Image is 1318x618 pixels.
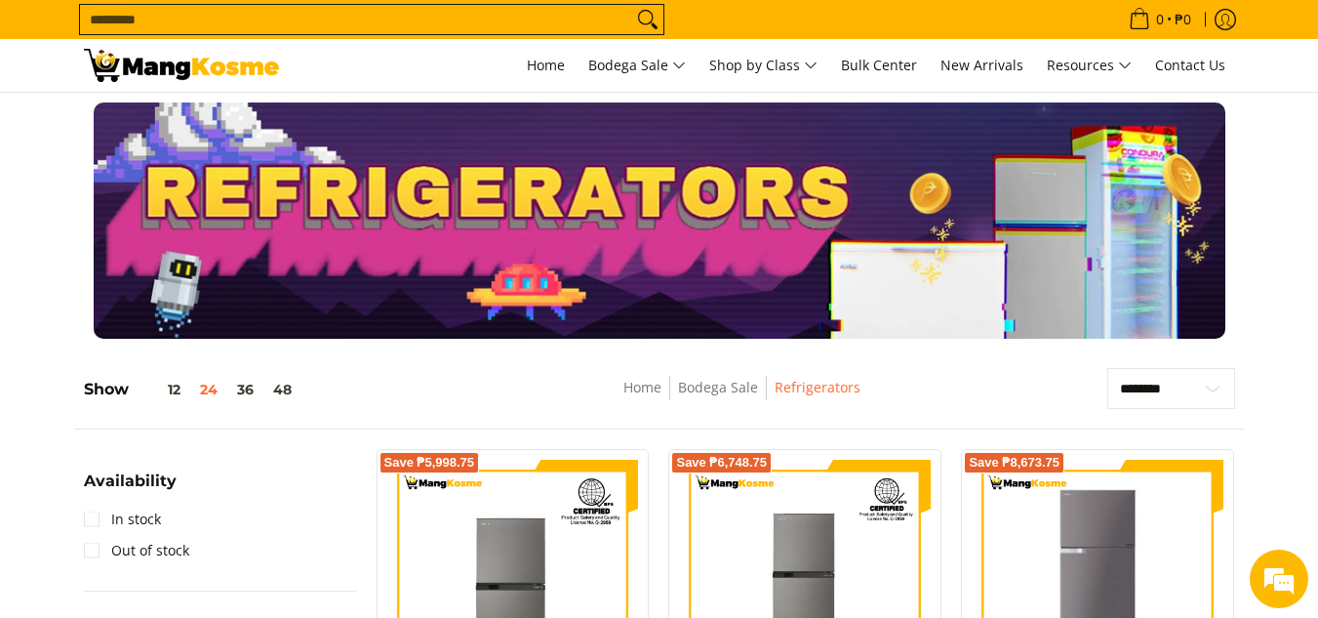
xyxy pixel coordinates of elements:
span: Bulk Center [841,56,917,74]
button: 12 [129,382,190,397]
nav: Main Menu [299,39,1235,92]
a: Home [623,378,661,396]
span: ₱0 [1172,13,1194,26]
span: Save ₱6,748.75 [676,457,767,469]
a: Bodega Sale [579,39,696,92]
a: Home [517,39,575,92]
span: 0 [1153,13,1167,26]
span: Availability [84,474,177,489]
a: Shop by Class [699,39,827,92]
button: 36 [227,382,263,397]
a: Refrigerators [775,378,860,396]
span: Contact Us [1155,56,1225,74]
button: 48 [263,382,301,397]
span: New Arrivals [940,56,1023,74]
summary: Open [84,474,177,504]
a: Bulk Center [831,39,927,92]
a: In stock [84,504,161,535]
button: 24 [190,382,227,397]
nav: Breadcrumbs [487,376,998,420]
span: Save ₱8,673.75 [969,457,1059,469]
span: Home [527,56,565,74]
img: Bodega Sale Refrigerator l Mang Kosme: Home Appliances Warehouse Sale | Page 2 [84,49,279,82]
a: Bodega Sale [678,378,758,396]
h5: Show [84,380,301,399]
span: • [1123,9,1197,30]
span: Resources [1047,54,1132,78]
a: Contact Us [1145,39,1235,92]
button: Search [632,5,663,34]
span: Bodega Sale [588,54,686,78]
a: New Arrivals [931,39,1033,92]
a: Out of stock [84,535,189,566]
a: Resources [1037,39,1141,92]
span: Save ₱5,998.75 [384,457,475,469]
span: Shop by Class [709,54,818,78]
